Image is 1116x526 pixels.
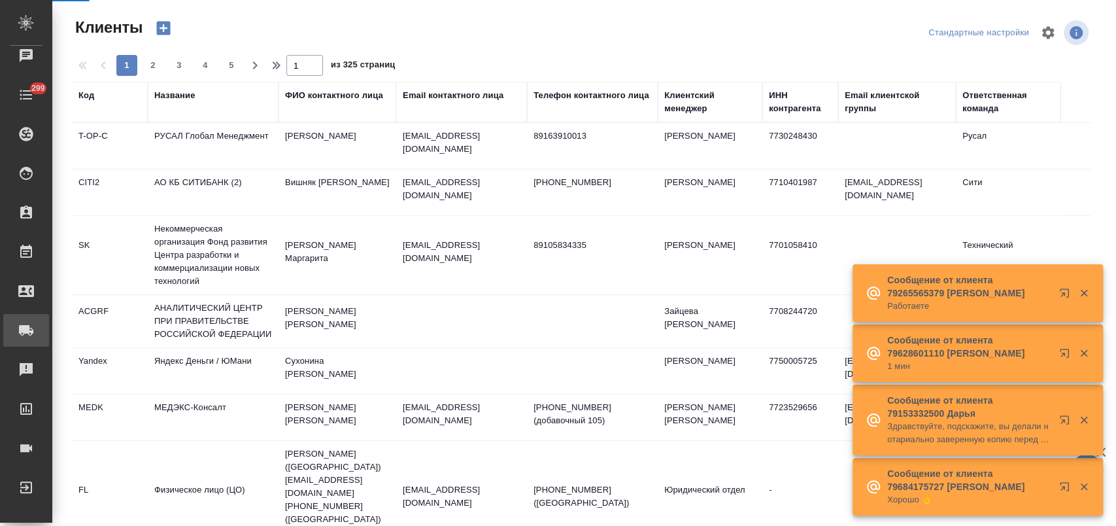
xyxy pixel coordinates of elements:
[533,130,651,143] p: 89163910013
[1070,287,1097,299] button: Закрыть
[148,169,279,215] td: АО КБ СИТИБАНК (2)
[762,348,838,394] td: 7750005725
[533,401,651,427] p: [PHONE_NUMBER] (добавочный 105)
[962,89,1054,115] div: Ответственная команда
[72,123,148,169] td: T-OP-C
[195,55,216,76] button: 4
[279,169,396,215] td: Вишняк [PERSON_NAME]
[221,59,242,72] span: 5
[72,17,143,38] span: Клиенты
[148,123,279,169] td: РУСАЛ Глобал Менеджмент
[1032,17,1064,48] span: Настроить таблицу
[533,176,651,189] p: [PHONE_NUMBER]
[658,123,762,169] td: [PERSON_NAME]
[285,89,383,102] div: ФИО контактного лица
[1051,474,1083,505] button: Открыть в новой вкладке
[1070,347,1097,359] button: Закрыть
[154,89,195,102] div: Название
[403,483,520,510] p: [EMAIL_ADDRESS][DOMAIN_NAME]
[845,89,949,115] div: Email клиентской группы
[887,300,1051,313] p: Работаете
[403,239,520,265] p: [EMAIL_ADDRESS][DOMAIN_NAME]
[24,82,53,95] span: 299
[658,348,762,394] td: [PERSON_NAME]
[762,123,838,169] td: 7730248430
[658,394,762,440] td: [PERSON_NAME] [PERSON_NAME]
[148,216,279,294] td: Некоммерческая организация Фонд развития Центра разработки и коммерциализации новых технологий
[148,17,179,39] button: Создать
[762,477,838,523] td: -
[279,348,396,394] td: Сухонина [PERSON_NAME]
[838,348,956,394] td: [EMAIL_ADDRESS][DOMAIN_NAME]
[956,123,1060,169] td: Русал
[403,89,503,102] div: Email контактного лица
[887,467,1051,493] p: Сообщение от клиента 79684175727 [PERSON_NAME]
[838,169,956,215] td: [EMAIL_ADDRESS][DOMAIN_NAME]
[195,59,216,72] span: 4
[769,89,832,115] div: ИНН контрагента
[1051,340,1083,372] button: Открыть в новой вкладке
[887,273,1051,300] p: Сообщение от клиента 79265565379 [PERSON_NAME]
[169,55,190,76] button: 3
[279,232,396,278] td: [PERSON_NAME] Маргарита
[887,420,1051,446] p: Здравствуйте, подскажите, вы делали нотариально заверенную копию перед тем, как сшивать с переводом?
[331,57,395,76] span: из 325 страниц
[148,477,279,523] td: Физическое лицо (ЦО)
[403,176,520,202] p: [EMAIL_ADDRESS][DOMAIN_NAME]
[72,477,148,523] td: FL
[533,239,651,252] p: 89105834335
[838,394,956,440] td: [EMAIL_ADDRESS][DOMAIN_NAME]
[72,232,148,278] td: SK
[72,394,148,440] td: MEDK
[762,232,838,278] td: 7701058410
[1064,20,1091,45] span: Посмотреть информацию
[887,334,1051,360] p: Сообщение от клиента 79628601110 [PERSON_NAME]
[658,298,762,344] td: Зайцева [PERSON_NAME]
[762,394,838,440] td: 7723529656
[658,232,762,278] td: [PERSON_NAME]
[658,477,762,523] td: Юридический отдел
[143,59,163,72] span: 2
[279,298,396,344] td: [PERSON_NAME] [PERSON_NAME]
[403,401,520,427] p: [EMAIL_ADDRESS][DOMAIN_NAME]
[925,23,1032,43] div: split button
[956,169,1060,215] td: Сити
[887,493,1051,506] p: Хорошо 👌
[664,89,756,115] div: Клиентский менеджер
[78,89,94,102] div: Код
[221,55,242,76] button: 5
[533,483,651,510] p: [PHONE_NUMBER] ([GEOGRAPHIC_DATA])
[658,169,762,215] td: [PERSON_NAME]
[148,394,279,440] td: МЕДЭКС-Консалт
[3,79,49,111] a: 299
[143,55,163,76] button: 2
[72,298,148,344] td: ACGRF
[403,130,520,156] p: [EMAIL_ADDRESS][DOMAIN_NAME]
[887,394,1051,420] p: Сообщение от клиента 79153332500 Дарья
[1070,414,1097,426] button: Закрыть
[148,348,279,394] td: Яндекс Деньги / ЮМани
[72,348,148,394] td: Yandex
[533,89,649,102] div: Телефон контактного лица
[956,232,1060,278] td: Технический
[169,59,190,72] span: 3
[1051,407,1083,438] button: Открыть в новой вкладке
[148,295,279,347] td: АНАЛИТИЧЕСКИЙ ЦЕНТР ПРИ ПРАВИТЕЛЬСТВЕ РОССИЙСКОЙ ФЕДЕРАЦИИ
[1070,481,1097,493] button: Закрыть
[762,298,838,344] td: 7708244720
[1051,280,1083,311] button: Открыть в новой вкладке
[279,394,396,440] td: [PERSON_NAME] [PERSON_NAME]
[762,169,838,215] td: 7710401987
[72,169,148,215] td: CITI2
[887,360,1051,373] p: 1 мин
[279,123,396,169] td: [PERSON_NAME]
